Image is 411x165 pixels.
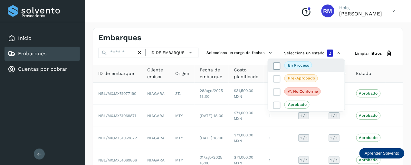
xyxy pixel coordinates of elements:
p: Aprender Solvento [365,151,399,156]
p: Proveedores [22,14,77,18]
a: Inicio [18,35,32,41]
a: Cuentas por cobrar [18,66,67,72]
p: No conforme [293,89,318,94]
div: Inicio [5,31,80,45]
p: Aprobado [288,102,307,107]
div: Embarques [5,47,80,61]
a: Embarques [18,50,46,57]
p: Pre-Aprobado [288,76,315,80]
p: En proceso [288,63,309,68]
div: Cuentas por cobrar [5,62,80,76]
div: Aprender Solvento [359,148,405,159]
